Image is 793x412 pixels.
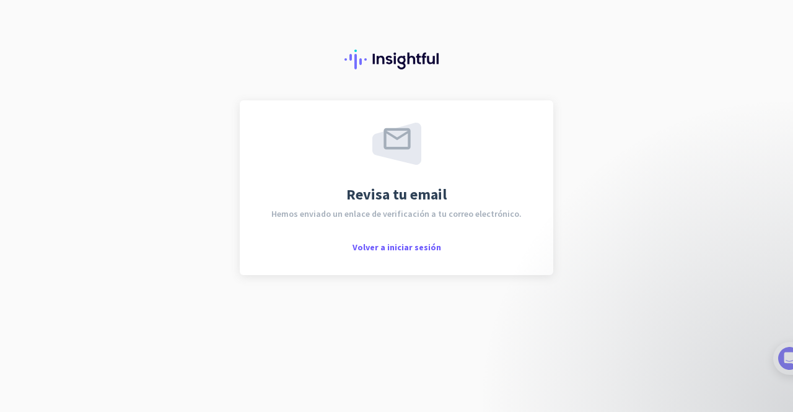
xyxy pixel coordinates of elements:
img: Insightful [344,50,449,69]
span: Volver a iniciar sesión [353,242,441,253]
img: email-sent [372,123,421,165]
span: Hemos enviado un enlace de verificación a tu correo electrónico. [271,209,522,218]
span: Revisa tu email [346,187,447,202]
iframe: Intercom notifications mensaje [539,146,787,406]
